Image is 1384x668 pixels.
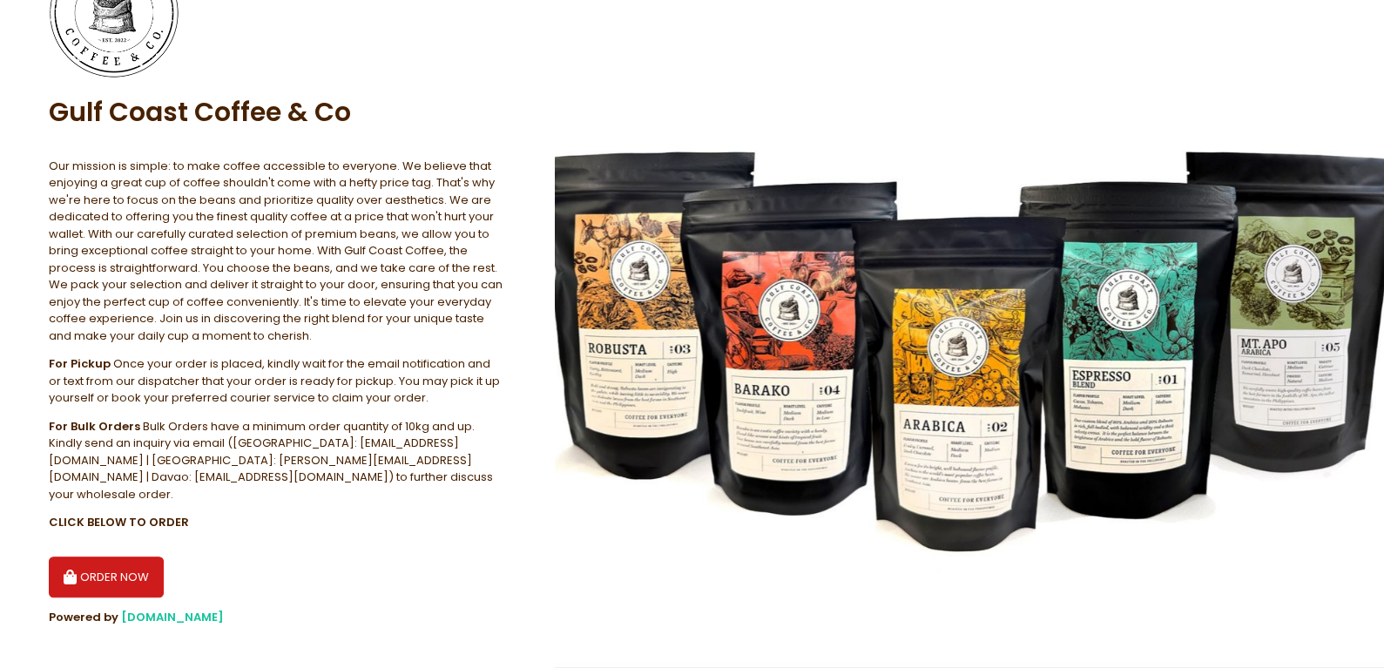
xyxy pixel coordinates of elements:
div: Once your order is placed, kindly wait for the email notification and or text from our dispatcher... [49,355,505,407]
div: Powered by [49,609,505,626]
div: Our mission is simple: to make coffee accessible to everyone. We believe that enjoying a great cu... [49,158,505,345]
button: ORDER NOW [49,557,164,598]
b: For Bulk Orders [49,418,140,435]
div: Gulf Coast Coffee & Co [49,78,505,146]
a: [DOMAIN_NAME] [121,609,224,625]
b: For Pickup [49,355,111,372]
div: Bulk Orders have a minimum order quantity of 10kg and up. Kindly send an inquiry via email ([GEOG... [49,418,505,503]
div: CLICK BELOW TO ORDER [49,514,505,531]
